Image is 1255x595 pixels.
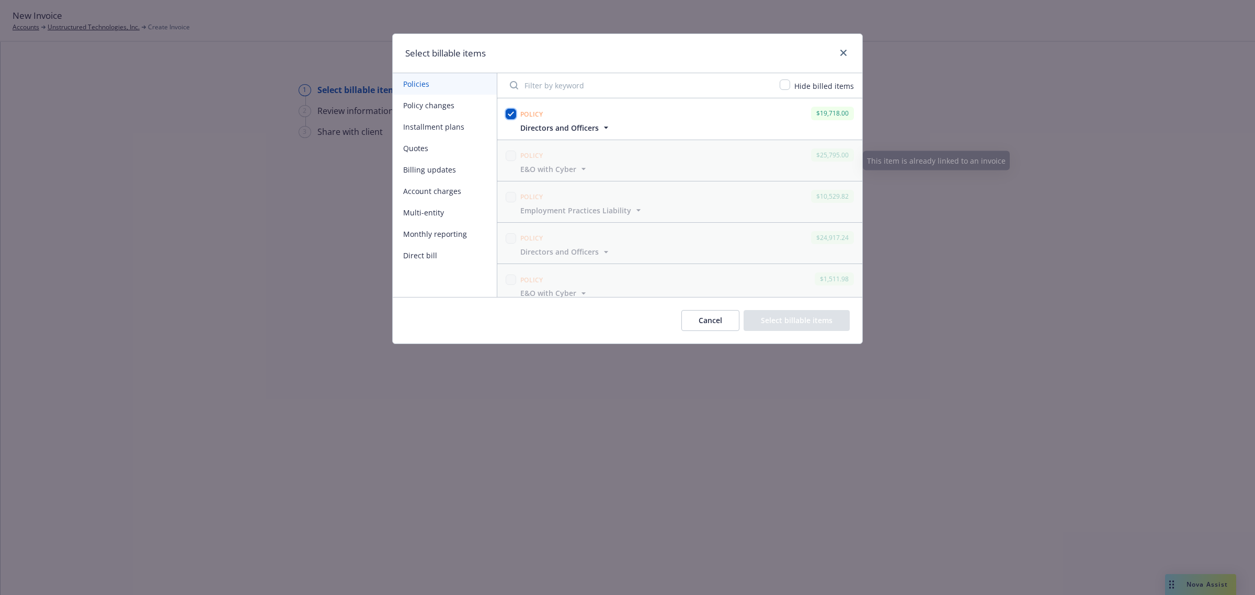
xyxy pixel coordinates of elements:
[393,223,497,245] button: Monthly reporting
[520,246,599,257] span: Directors and Officers
[520,192,543,201] span: Policy
[811,148,854,162] div: $25,795.00
[497,140,862,181] span: Policy$25,795.00E&O with Cyber
[393,202,497,223] button: Multi-entity
[393,138,497,159] button: Quotes
[520,246,611,257] button: Directors and Officers
[393,73,497,95] button: Policies
[520,234,543,243] span: Policy
[837,47,850,59] a: close
[504,75,773,96] input: Filter by keyword
[520,276,543,284] span: Policy
[393,116,497,138] button: Installment plans
[497,264,862,305] span: Policy$1,511.98E&O with Cyber
[815,272,854,285] div: $1,511.98
[405,47,486,60] h1: Select billable items
[520,151,543,160] span: Policy
[393,95,497,116] button: Policy changes
[497,181,862,222] span: Policy$10,529.82Employment Practices Liability
[811,107,854,120] div: $19,718.00
[393,159,497,180] button: Billing updates
[520,288,576,299] span: E&O with Cyber
[393,245,497,266] button: Direct bill
[497,223,862,264] span: Policy$24,917.24Directors and Officers
[393,180,497,202] button: Account charges
[811,190,854,203] div: $10,529.82
[520,205,631,216] span: Employment Practices Liability
[520,110,543,119] span: Policy
[794,81,854,91] span: Hide billed items
[681,310,739,331] button: Cancel
[520,288,589,299] button: E&O with Cyber
[520,164,589,175] button: E&O with Cyber
[520,122,599,133] span: Directors and Officers
[520,205,644,216] button: Employment Practices Liability
[811,231,854,244] div: $24,917.24
[520,164,576,175] span: E&O with Cyber
[520,122,611,133] button: Directors and Officers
